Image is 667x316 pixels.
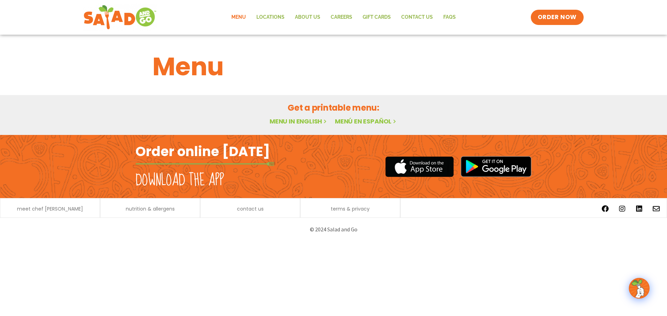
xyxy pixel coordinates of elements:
[135,162,274,166] img: fork
[331,206,370,211] a: terms & privacy
[153,48,514,85] h1: Menu
[126,206,175,211] a: nutrition & allergens
[396,9,438,25] a: Contact Us
[251,9,290,25] a: Locations
[139,225,528,234] p: © 2024 Salad and Go
[385,155,454,178] img: appstore
[226,9,251,25] a: Menu
[538,13,577,22] span: ORDER NOW
[290,9,326,25] a: About Us
[461,156,532,177] img: google_play
[226,9,461,25] nav: Menu
[438,9,461,25] a: FAQs
[83,3,157,31] img: new-SAG-logo-768×292
[135,171,224,190] h2: Download the app
[357,9,396,25] a: GIFT CARDS
[135,143,270,160] h2: Order online [DATE]
[153,102,514,114] h2: Get a printable menu:
[237,206,264,211] a: contact us
[270,117,328,126] a: Menu in English
[531,10,584,25] a: ORDER NOW
[326,9,357,25] a: Careers
[335,117,397,126] a: Menú en español
[629,279,649,298] img: wpChatIcon
[17,206,83,211] a: meet chef [PERSON_NAME]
